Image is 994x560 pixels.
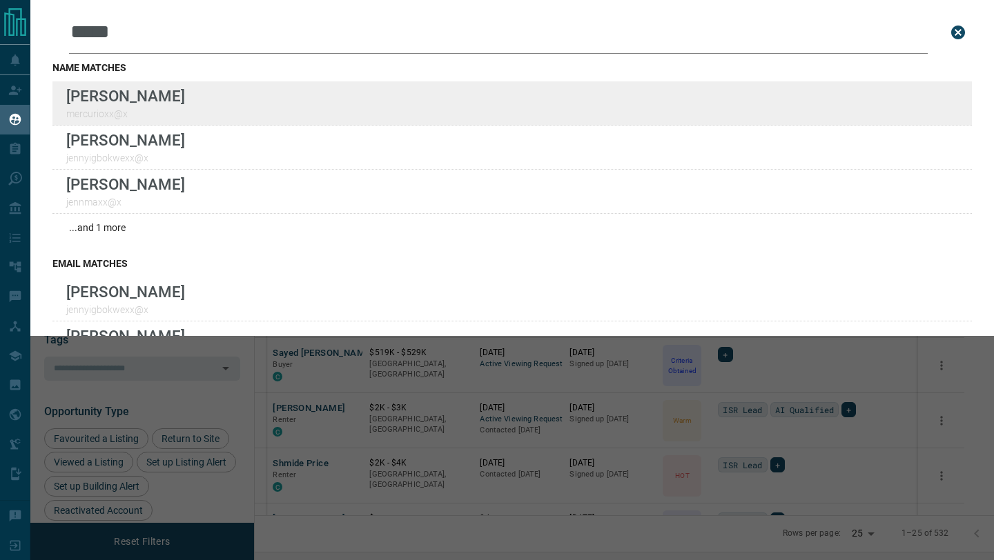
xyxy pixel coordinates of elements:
div: ...and 1 more [52,214,972,241]
p: mercurioxx@x [66,108,185,119]
p: [PERSON_NAME] [66,327,185,345]
button: close search bar [944,19,972,46]
h3: email matches [52,258,972,269]
p: jennyigbokwexx@x [66,152,185,163]
h3: name matches [52,62,972,73]
p: [PERSON_NAME] [66,87,185,105]
p: [PERSON_NAME] [66,283,185,301]
p: [PERSON_NAME] [66,131,185,149]
p: [PERSON_NAME] [66,175,185,193]
p: jennyigbokwexx@x [66,304,185,315]
p: jennmaxx@x [66,197,185,208]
